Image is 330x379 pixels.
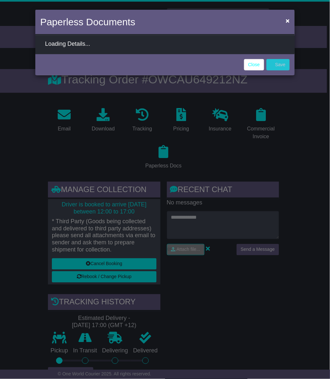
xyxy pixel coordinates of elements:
[286,17,290,24] span: ×
[244,59,264,70] a: Close
[40,15,135,29] h4: Paperless Documents
[283,14,293,27] button: Close
[45,41,285,48] div: Loading Details...
[266,59,290,70] button: Save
